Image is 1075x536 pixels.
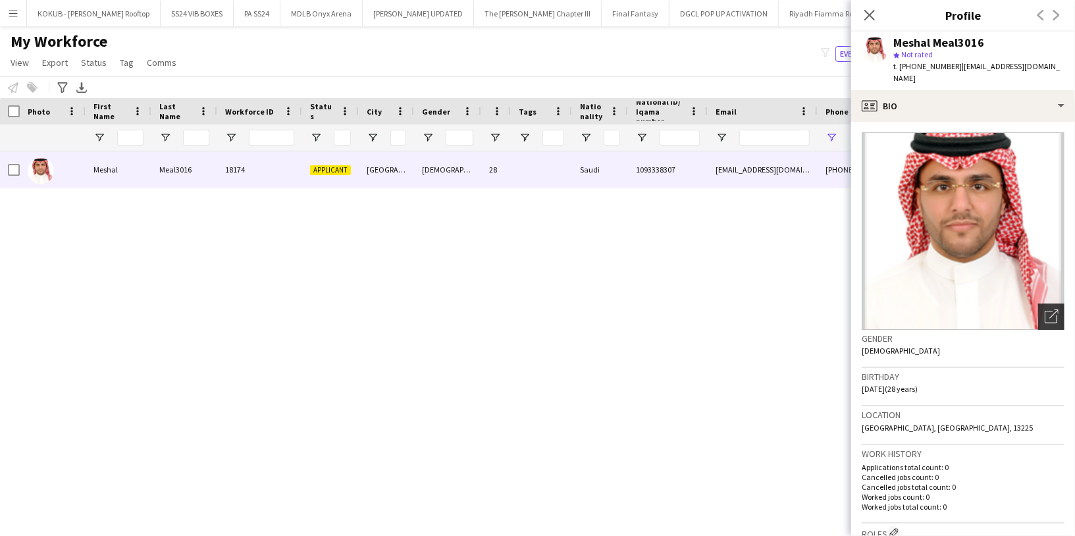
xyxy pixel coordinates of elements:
span: 1093338307 [636,165,675,174]
button: Open Filter Menu [367,132,379,144]
div: Bio [851,90,1075,122]
button: MDLB Onyx Arena [280,1,363,26]
a: View [5,54,34,71]
a: Status [76,54,112,71]
span: Gender [422,107,450,117]
app-action-btn: Export XLSX [74,80,90,95]
div: [GEOGRAPHIC_DATA] [359,151,414,188]
p: Cancelled jobs count: 0 [862,472,1064,482]
span: City [367,107,382,117]
span: Tags [519,107,537,117]
h3: Gender [862,333,1064,344]
button: Open Filter Menu [93,132,105,144]
p: Worked jobs count: 0 [862,492,1064,502]
button: Open Filter Menu [826,132,837,144]
span: Workforce ID [225,107,274,117]
button: Open Filter Menu [225,132,237,144]
span: | [EMAIL_ADDRESS][DOMAIN_NAME] [893,61,1060,83]
span: Nationality [580,101,604,121]
button: Open Filter Menu [310,132,322,144]
span: National ID/ Iqama number [636,97,684,126]
input: Gender Filter Input [446,130,473,146]
img: Meshal Meal3016 [28,158,54,184]
div: 18174 [217,151,302,188]
button: Open Filter Menu [159,132,171,144]
input: National ID/ Iqama number Filter Input [660,130,700,146]
div: [EMAIL_ADDRESS][DOMAIN_NAME] [708,151,818,188]
span: Photo [28,107,50,117]
span: My Workforce [11,32,107,51]
input: Nationality Filter Input [604,130,620,146]
div: Saudi [572,151,628,188]
button: Riyadh Fiamma Restaurant [779,1,894,26]
span: Status [81,57,107,68]
button: Open Filter Menu [580,132,592,144]
h3: Work history [862,448,1064,460]
span: Last Name [159,101,194,121]
button: The [PERSON_NAME] Chapter III [474,1,602,26]
span: t. [PHONE_NUMBER] [893,61,962,71]
span: Comms [147,57,176,68]
span: View [11,57,29,68]
a: Export [37,54,73,71]
span: Email [716,107,737,117]
span: Not rated [901,49,933,59]
input: Status Filter Input [334,130,351,146]
button: Final Fantasy [602,1,669,26]
button: [PERSON_NAME] UPDATED [363,1,474,26]
button: Open Filter Menu [519,132,531,144]
span: First Name [93,101,128,121]
input: City Filter Input [390,130,406,146]
h3: Location [862,409,1064,421]
app-action-btn: Advanced filters [55,80,70,95]
img: Crew avatar or photo [862,132,1064,330]
span: [DEMOGRAPHIC_DATA] [862,346,940,356]
h3: Birthday [862,371,1064,383]
p: Worked jobs total count: 0 [862,502,1064,512]
button: DGCL POP UP ACTIVATION [669,1,779,26]
input: First Name Filter Input [117,130,144,146]
div: [PHONE_NUMBER] [818,151,986,188]
button: Everyone8,622 [835,46,901,62]
span: [DATE] (28 years) [862,384,918,394]
button: Open Filter Menu [422,132,434,144]
button: PA SS24 [234,1,280,26]
input: Workforce ID Filter Input [249,130,294,146]
p: Applications total count: 0 [862,462,1064,472]
input: Phone Filter Input [849,130,978,146]
p: Cancelled jobs total count: 0 [862,482,1064,492]
a: Tag [115,54,139,71]
button: Open Filter Menu [489,132,501,144]
div: Open photos pop-in [1038,304,1064,330]
input: Tags Filter Input [542,130,564,146]
input: Last Name Filter Input [183,130,209,146]
button: Open Filter Menu [636,132,648,144]
span: Export [42,57,68,68]
button: Open Filter Menu [716,132,727,144]
span: Applicant [310,165,351,175]
button: SS24 VIB BOXES [161,1,234,26]
span: Tag [120,57,134,68]
div: Meshal [86,151,151,188]
button: KOKUB - [PERSON_NAME] Rooftop [27,1,161,26]
div: Meshal Meal3016 [893,37,984,49]
a: Comms [142,54,182,71]
span: Phone [826,107,849,117]
div: Meal3016 [151,151,217,188]
span: [GEOGRAPHIC_DATA], [GEOGRAPHIC_DATA], 13225 [862,423,1033,433]
div: 28 [481,151,511,188]
h3: Profile [851,7,1075,24]
div: [DEMOGRAPHIC_DATA] [414,151,481,188]
input: Email Filter Input [739,130,810,146]
span: Status [310,101,335,121]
